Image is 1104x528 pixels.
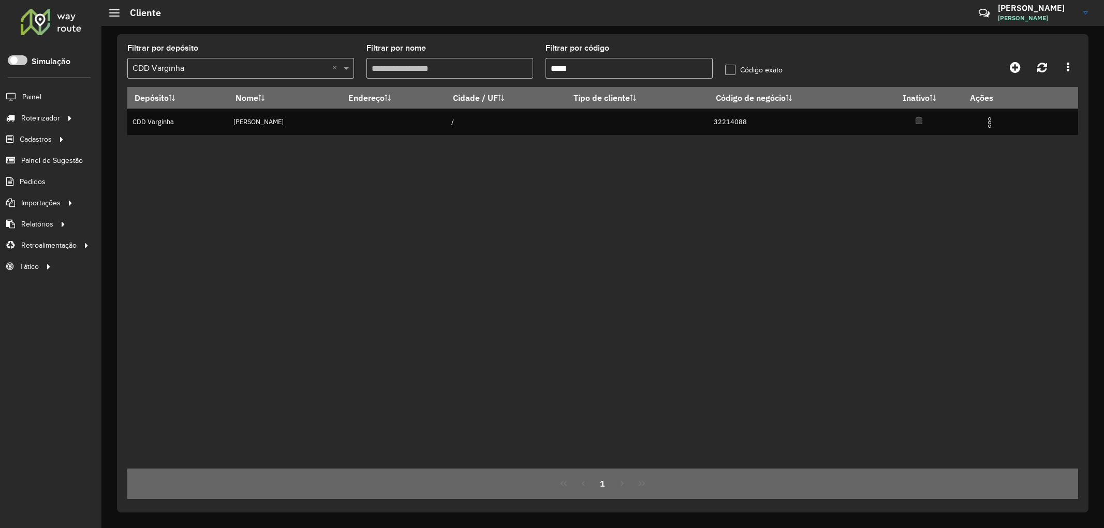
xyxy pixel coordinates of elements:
[341,87,446,109] th: Endereço
[973,2,995,24] a: Contato Rápido
[332,62,341,74] span: Clear all
[228,87,341,109] th: Nome
[21,219,53,230] span: Relatórios
[20,176,46,187] span: Pedidos
[593,474,613,493] button: 1
[567,87,709,109] th: Tipo de cliente
[127,109,228,135] td: CDD Varginha
[127,42,198,54] label: Filtrar por depósito
[120,7,161,19] h2: Cliente
[709,87,875,109] th: Código de negócio
[998,3,1076,13] h3: [PERSON_NAME]
[21,113,60,124] span: Roteirizador
[998,13,1076,23] span: [PERSON_NAME]
[22,92,41,102] span: Painel
[21,240,77,251] span: Retroalimentação
[127,87,228,109] th: Depósito
[546,42,609,54] label: Filtrar por código
[875,87,963,109] th: Inativo
[21,198,61,208] span: Importações
[21,155,83,166] span: Painel de Sugestão
[366,42,426,54] label: Filtrar por nome
[32,55,70,68] label: Simulação
[446,87,567,109] th: Cidade / UF
[725,65,783,76] label: Código exato
[963,87,1025,109] th: Ações
[446,109,567,135] td: /
[20,261,39,272] span: Tático
[228,109,341,135] td: [PERSON_NAME]
[709,109,875,135] td: 32214088
[20,134,52,145] span: Cadastros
